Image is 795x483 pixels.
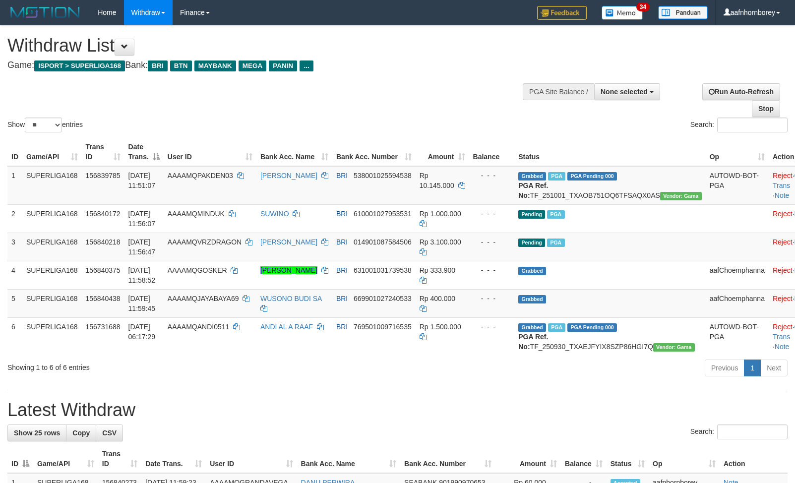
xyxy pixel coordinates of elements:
span: Grabbed [518,323,546,332]
span: Copy 610001027953531 to clipboard [354,210,412,218]
span: ... [300,60,313,71]
span: 34 [636,2,650,11]
span: Rp 3.100.000 [420,238,461,246]
span: BRI [336,295,348,302]
td: AUTOWD-BOT-PGA [706,166,769,205]
th: ID [7,138,22,166]
span: Copy [72,429,90,437]
div: - - - [473,322,511,332]
div: - - - [473,265,511,275]
td: TF_251001_TXAOB751OQ6TFSAQX0AS [514,166,705,205]
span: AAAAMQVRZDRAGON [168,238,242,246]
span: 156840218 [86,238,121,246]
span: Copy 669901027240533 to clipboard [354,295,412,302]
span: MEGA [239,60,267,71]
span: AAAAMQJAYABAYA69 [168,295,239,302]
a: Reject [773,295,793,302]
th: User ID: activate to sort column ascending [164,138,256,166]
th: Game/API: activate to sort column ascending [22,138,82,166]
th: Bank Acc. Name: activate to sort column ascending [256,138,332,166]
label: Show entries [7,118,83,132]
span: Marked by aafsengchandara [548,172,565,181]
th: Game/API: activate to sort column ascending [33,445,98,473]
a: Run Auto-Refresh [702,83,780,100]
span: 156839785 [86,172,121,180]
td: SUPERLIGA168 [22,233,82,261]
td: 1 [7,166,22,205]
td: AUTOWD-BOT-PGA [706,317,769,356]
div: - - - [473,294,511,303]
td: SUPERLIGA168 [22,166,82,205]
img: Button%20Memo.svg [602,6,643,20]
span: AAAAMQPAKDEN03 [168,172,233,180]
th: Status: activate to sort column ascending [607,445,649,473]
img: Feedback.jpg [537,6,587,20]
span: 156731688 [86,323,121,331]
span: [DATE] 11:51:07 [128,172,156,189]
b: PGA Ref. No: [518,181,548,199]
a: SUWINO [260,210,289,218]
a: Next [760,360,788,376]
a: Previous [705,360,744,376]
th: Amount: activate to sort column ascending [416,138,469,166]
td: 4 [7,261,22,289]
b: PGA Ref. No: [518,333,548,351]
label: Search: [690,118,788,132]
th: Bank Acc. Number: activate to sort column ascending [332,138,416,166]
a: Show 25 rows [7,424,66,441]
span: PGA Pending [567,323,617,332]
td: TF_250930_TXAEJFYIX8SZP86HGI7Q [514,317,705,356]
span: Copy 014901087584506 to clipboard [354,238,412,246]
td: SUPERLIGA168 [22,204,82,233]
h1: Latest Withdraw [7,400,788,420]
a: ANDI AL A RAAF [260,323,313,331]
span: BRI [336,323,348,331]
a: [PERSON_NAME] [260,172,317,180]
th: User ID: activate to sort column ascending [206,445,297,473]
span: ISPORT > SUPERLIGA168 [34,60,125,71]
span: Marked by aafsengchandara [547,210,564,219]
th: Bank Acc. Number: activate to sort column ascending [400,445,495,473]
a: Reject [773,238,793,246]
th: Date Trans.: activate to sort column ascending [141,445,206,473]
span: Rp 1.000.000 [420,210,461,218]
span: MAYBANK [194,60,236,71]
td: 3 [7,233,22,261]
a: Reject [773,266,793,274]
th: Trans ID: activate to sort column ascending [98,445,141,473]
span: [DATE] 11:58:52 [128,266,156,284]
a: 1 [744,360,761,376]
span: AAAAMQANDI0511 [168,323,230,331]
th: ID: activate to sort column descending [7,445,33,473]
span: BRI [148,60,167,71]
a: Note [775,343,790,351]
div: - - - [473,171,511,181]
span: AAAAMQGOSKER [168,266,227,274]
th: Balance: activate to sort column ascending [561,445,607,473]
span: Show 25 rows [14,429,60,437]
span: Rp 400.000 [420,295,455,302]
button: None selected [594,83,660,100]
span: Rp 10.145.000 [420,172,454,189]
td: 6 [7,317,22,356]
span: [DATE] 11:56:47 [128,238,156,256]
h4: Game: Bank: [7,60,520,70]
span: Pending [518,210,545,219]
span: Marked by aafromsomean [548,323,565,332]
span: BRI [336,172,348,180]
th: Op: activate to sort column ascending [706,138,769,166]
span: [DATE] 11:56:07 [128,210,156,228]
span: BRI [336,266,348,274]
a: Stop [752,100,780,117]
span: BRI [336,238,348,246]
td: SUPERLIGA168 [22,261,82,289]
th: Balance [469,138,515,166]
span: Grabbed [518,267,546,275]
td: aafChoemphanna [706,289,769,317]
span: CSV [102,429,117,437]
td: aafChoemphanna [706,261,769,289]
a: Copy [66,424,96,441]
td: SUPERLIGA168 [22,317,82,356]
span: [DATE] 06:17:29 [128,323,156,341]
div: - - - [473,209,511,219]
